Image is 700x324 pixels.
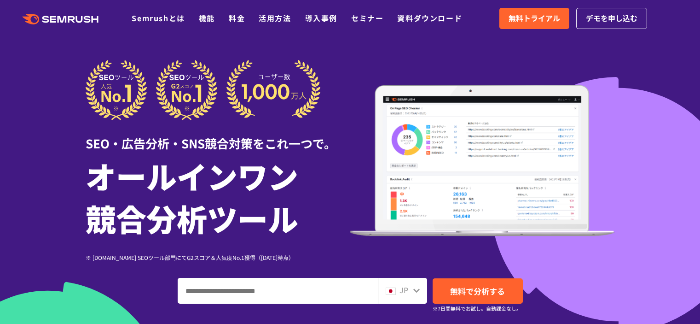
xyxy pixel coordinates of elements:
input: ドメイン、キーワードまたはURLを入力してください [178,278,377,303]
a: Semrushとは [132,12,185,24]
a: セミナー [351,12,383,24]
div: ※ [DOMAIN_NAME] SEOツール部門にてG2スコア＆人気度No.1獲得（[DATE]時点） [86,253,350,262]
small: ※7日間無料でお試し。自動課金なし。 [433,304,521,313]
a: 無料で分析する [433,278,523,304]
span: JP [399,284,408,295]
a: 資料ダウンロード [397,12,462,24]
span: 無料で分析する [450,285,505,297]
div: SEO・広告分析・SNS競合対策をこれ一つで。 [86,120,350,152]
a: 機能 [199,12,215,24]
a: 料金 [229,12,245,24]
span: デモを申し込む [586,12,637,24]
a: 無料トライアル [499,8,569,29]
a: デモを申し込む [576,8,647,29]
span: 無料トライアル [509,12,560,24]
h1: オールインワン 競合分析ツール [86,154,350,239]
a: 活用方法 [259,12,291,24]
a: 導入事例 [305,12,337,24]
